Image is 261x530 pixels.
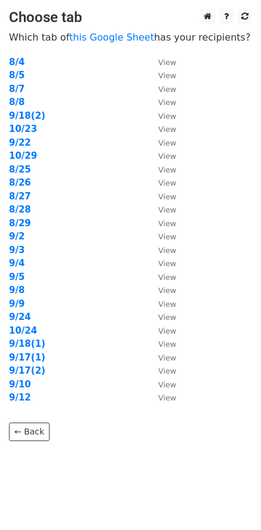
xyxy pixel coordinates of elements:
[146,231,176,242] a: View
[158,326,176,335] small: View
[146,392,176,403] a: View
[9,218,31,229] a: 8/29
[158,178,176,187] small: View
[158,71,176,80] small: View
[9,57,24,67] a: 8/4
[158,393,176,402] small: View
[9,31,252,44] p: Which tab of has your recipients?
[158,300,176,309] small: View
[146,379,176,390] a: View
[9,325,37,336] a: 10/24
[146,272,176,282] a: View
[158,286,176,295] small: View
[158,353,176,362] small: View
[158,273,176,282] small: View
[146,312,176,322] a: View
[158,340,176,349] small: View
[146,285,176,295] a: View
[9,97,24,107] a: 8/8
[146,191,176,202] a: View
[146,137,176,148] a: View
[9,379,31,390] a: 9/10
[146,365,176,376] a: View
[146,298,176,309] a: View
[9,70,24,81] a: 8/5
[158,246,176,255] small: View
[9,231,24,242] a: 9/2
[9,245,24,255] a: 9/3
[146,258,176,269] a: View
[9,110,45,121] a: 9/18(2)
[9,352,45,363] a: 9/17(1)
[9,312,31,322] a: 9/24
[9,285,24,295] a: 9/8
[146,97,176,107] a: View
[158,125,176,134] small: View
[9,365,45,376] a: 9/17(2)
[146,245,176,255] a: View
[9,9,252,26] h3: Choose tab
[69,32,154,43] a: this Google Sheet
[158,192,176,201] small: View
[9,177,31,188] a: 8/26
[9,124,37,134] a: 10/23
[158,98,176,107] small: View
[158,366,176,375] small: View
[9,204,31,215] a: 8/28
[9,164,31,175] a: 8/25
[9,191,31,202] a: 8/27
[146,204,176,215] a: View
[9,272,24,282] a: 9/5
[146,84,176,94] a: View
[158,165,176,174] small: View
[146,110,176,121] a: View
[146,338,176,349] a: View
[158,259,176,268] small: View
[146,325,176,336] a: View
[146,164,176,175] a: View
[9,298,24,309] a: 9/9
[9,84,24,94] a: 8/7
[158,152,176,161] small: View
[158,380,176,389] small: View
[158,112,176,121] small: View
[9,392,31,403] a: 9/12
[158,58,176,67] small: View
[9,137,31,148] a: 9/22
[146,57,176,67] a: View
[9,258,24,269] a: 9/4
[146,150,176,161] a: View
[9,423,50,441] a: ← Back
[146,177,176,188] a: View
[158,138,176,147] small: View
[158,85,176,94] small: View
[158,232,176,241] small: View
[9,150,37,161] strong: 10/29
[158,205,176,214] small: View
[9,338,45,349] a: 9/18(1)
[146,352,176,363] a: View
